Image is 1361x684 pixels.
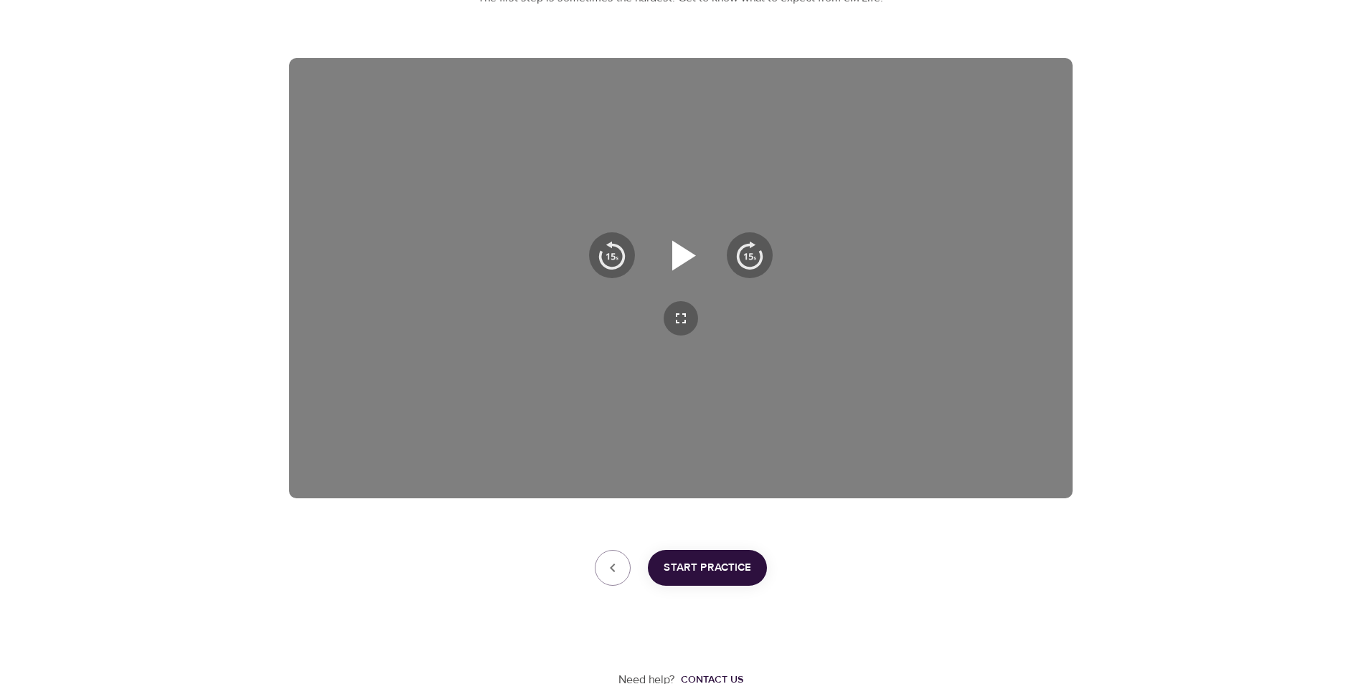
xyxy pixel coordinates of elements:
img: 15s_next.svg [735,241,764,270]
span: Start Practice [664,559,751,577]
img: 15s_prev.svg [598,241,626,270]
button: Start Practice [648,550,767,586]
